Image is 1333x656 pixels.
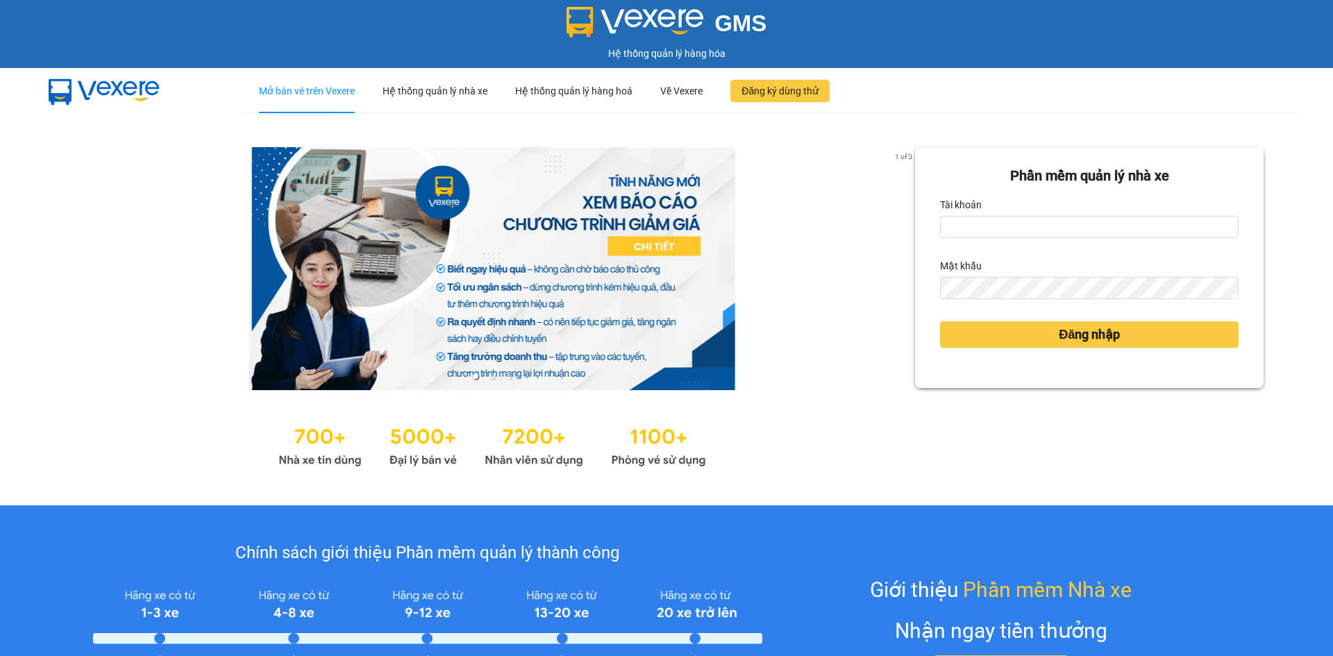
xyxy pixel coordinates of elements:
button: Đăng ký dùng thử [730,80,830,102]
p: 1 of 3 [891,147,915,165]
button: next slide / item [896,147,915,390]
div: Hệ thống quản lý hàng hoá [515,69,632,113]
div: Phần mềm quản lý nhà xe [940,165,1239,187]
li: slide item 2 [489,373,495,379]
label: Tài khoản [940,194,982,216]
div: Về Vexere [660,69,703,113]
span: Đăng ký dùng thử [741,83,819,99]
div: Hệ thống quản lý hàng hóa [3,46,1330,61]
div: Giới thiệu [870,573,1132,606]
img: mbUUG5Q.png [35,68,174,114]
div: Hệ thống quản lý nhà xe [383,69,487,113]
li: slide item 1 [473,373,478,379]
label: Mật khẩu [940,255,982,277]
li: slide item 3 [506,373,512,379]
div: Nhận ngay tiền thưởng [895,614,1107,647]
a: GMS [567,21,767,32]
span: Đăng nhập [1059,325,1120,344]
input: Mật khẩu [940,277,1239,299]
button: Đăng nhập [940,321,1239,348]
img: Statistics.png [278,418,706,471]
div: Chính sách giới thiệu Phần mềm quản lý thành công [93,540,762,566]
span: Phần mềm Nhà xe [963,573,1132,606]
input: Tài khoản [940,216,1239,238]
div: Mở bán vé trên Vexere [259,69,355,113]
img: logo 2 [567,7,704,37]
span: GMS [714,10,766,36]
button: previous slide / item [69,147,89,390]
